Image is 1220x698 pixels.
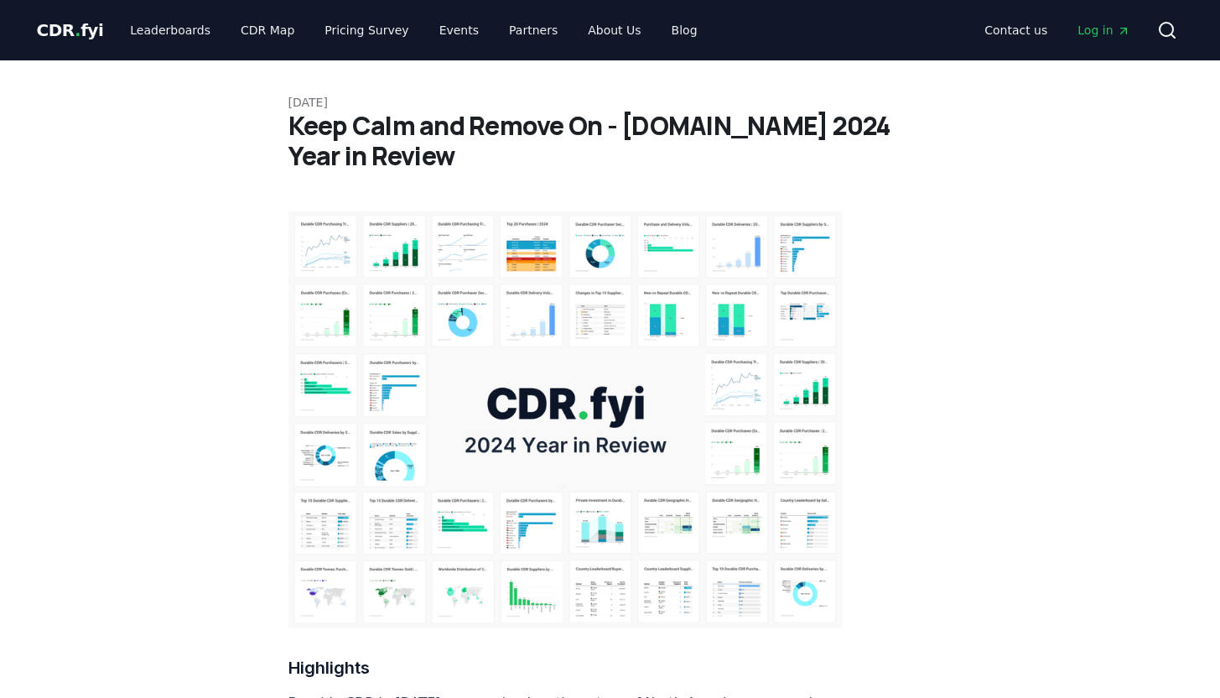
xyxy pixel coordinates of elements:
h1: Keep Calm and Remove On - [DOMAIN_NAME] 2024 Year in Review [288,111,932,171]
a: Partners [496,15,571,45]
a: Pricing Survey [311,15,422,45]
p: [DATE] [288,94,932,111]
span: . [75,20,80,40]
a: About Us [574,15,654,45]
img: blog post image [288,211,844,628]
a: Contact us [971,15,1061,45]
h3: Highlights [288,654,844,681]
a: Events [426,15,492,45]
nav: Main [971,15,1143,45]
nav: Main [117,15,710,45]
a: CDR.fyi [37,18,104,42]
a: CDR Map [227,15,308,45]
a: Leaderboards [117,15,224,45]
span: CDR fyi [37,20,104,40]
a: Blog [658,15,711,45]
span: Log in [1077,22,1129,39]
a: Log in [1064,15,1143,45]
